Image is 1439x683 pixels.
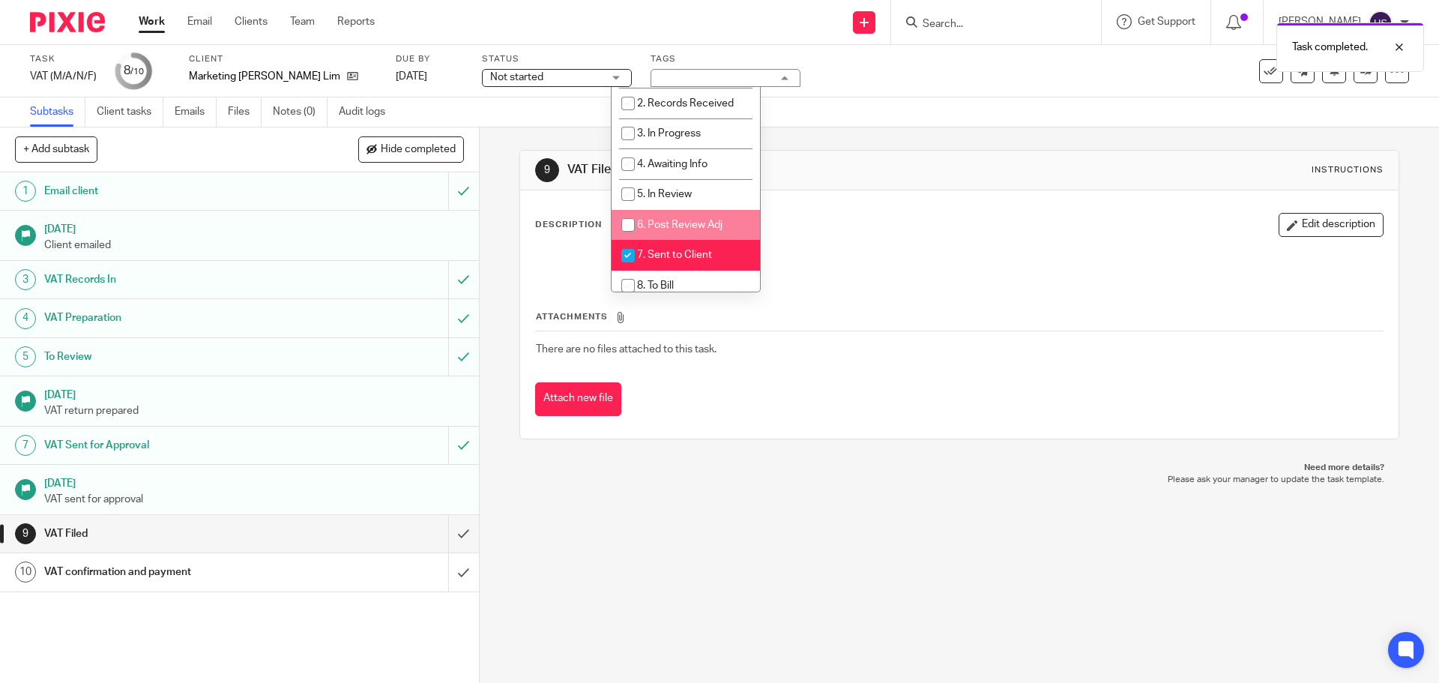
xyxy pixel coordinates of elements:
[124,62,144,79] div: 8
[15,346,36,367] div: 5
[44,218,464,237] h1: [DATE]
[290,14,315,29] a: Team
[44,472,464,491] h1: [DATE]
[30,12,105,32] img: Pixie
[339,97,396,127] a: Audit logs
[637,98,734,109] span: 2. Records Received
[535,382,621,416] button: Attach new file
[44,492,464,507] p: VAT sent for approval
[15,181,36,202] div: 1
[189,53,377,65] label: Client
[534,474,1384,486] p: Please ask your manager to update the task template.
[97,97,163,127] a: Client tasks
[15,562,36,583] div: 10
[187,14,212,29] a: Email
[1369,10,1393,34] img: svg%3E
[139,14,165,29] a: Work
[30,53,97,65] label: Task
[235,14,268,29] a: Clients
[567,162,992,178] h1: VAT Filed
[44,238,464,253] p: Client emailed
[637,128,701,139] span: 3. In Progress
[536,313,608,321] span: Attachments
[130,67,144,76] small: /10
[44,523,304,545] h1: VAT Filed
[44,307,304,329] h1: VAT Preparation
[15,435,36,456] div: 7
[396,53,463,65] label: Due by
[535,158,559,182] div: 9
[189,69,340,84] p: Marketing [PERSON_NAME] Limited
[358,136,464,162] button: Hide completed
[175,97,217,127] a: Emails
[15,136,97,162] button: + Add subtask
[337,14,375,29] a: Reports
[490,72,543,82] span: Not started
[15,308,36,329] div: 4
[637,189,692,199] span: 5. In Review
[535,219,602,231] p: Description
[482,53,632,65] label: Status
[637,159,708,169] span: 4. Awaiting Info
[637,280,674,291] span: 8. To Bill
[44,384,464,403] h1: [DATE]
[30,69,97,84] div: VAT (M/A/N/F)
[44,268,304,291] h1: VAT Records In
[15,269,36,290] div: 3
[15,523,36,544] div: 9
[273,97,328,127] a: Notes (0)
[44,561,304,583] h1: VAT confirmation and payment
[30,97,85,127] a: Subtasks
[536,344,717,355] span: There are no files attached to this task.
[44,403,464,418] p: VAT return prepared
[1312,164,1384,176] div: Instructions
[44,346,304,368] h1: To Review
[381,144,456,156] span: Hide completed
[651,53,800,65] label: Tags
[1292,40,1368,55] p: Task completed.
[44,434,304,457] h1: VAT Sent for Approval
[534,462,1384,474] p: Need more details?
[228,97,262,127] a: Files
[396,71,427,82] span: [DATE]
[637,250,712,260] span: 7. Sent to Client
[637,220,722,230] span: 6. Post Review Adj
[44,180,304,202] h1: Email client
[1279,213,1384,237] button: Edit description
